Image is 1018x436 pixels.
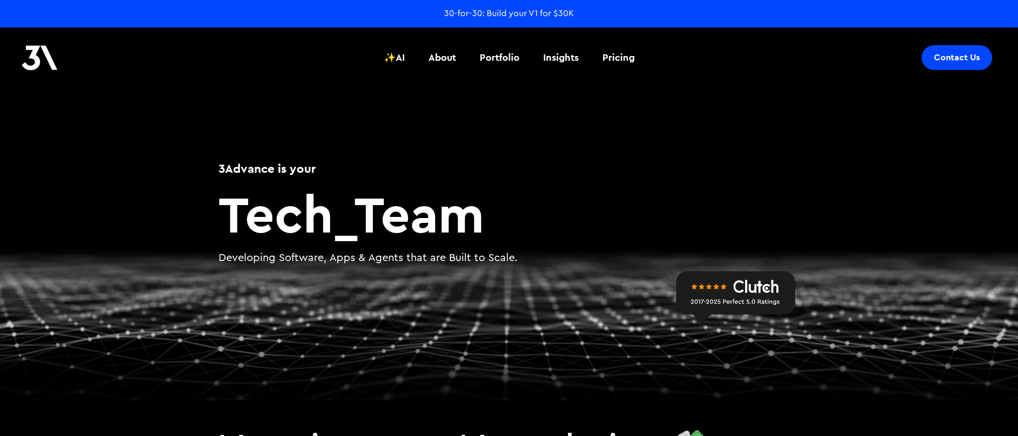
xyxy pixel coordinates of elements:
a: Portfolio [473,38,526,78]
span: _ [333,181,354,246]
div: Pricing [602,51,635,65]
p: Developing Software, Apps & Agents that are Built to Scale. [219,250,800,266]
h2: Team [219,188,800,240]
div: Contact Us [934,52,980,63]
div: ✨AI [384,51,405,65]
h1: 3Advance is your [219,160,800,177]
a: Insights [537,38,585,78]
a: ✨AI [377,38,411,78]
span: Tech [219,181,333,246]
a: Pricing [596,38,641,78]
div: Insights [543,51,579,65]
a: 30-for-30: Build your V1 for $30K [444,8,574,19]
div: About [429,51,456,65]
a: Contact Us [922,45,992,70]
a: About [422,38,462,78]
div: Portfolio [480,51,519,65]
